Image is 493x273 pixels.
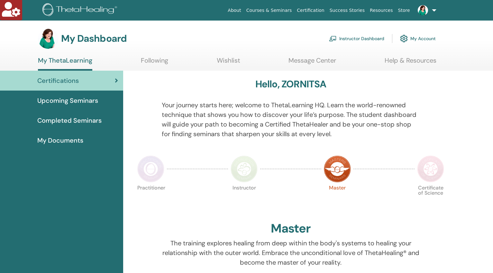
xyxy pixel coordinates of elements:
span: Certifications [37,76,79,85]
p: Master [324,185,351,212]
a: Certification [294,4,327,16]
span: My Documents [37,136,83,145]
a: Help & Resources [385,57,436,69]
a: Courses & Seminars [244,4,295,16]
p: The training explores healing from deep within the body's systems to healing your relationship wi... [162,238,420,267]
h3: Hello, ZORNITSA [255,78,326,90]
img: default.jpg [38,28,59,49]
a: My Account [400,31,436,46]
a: Following [141,57,168,69]
img: Practitioner [137,155,164,182]
a: Resources [367,4,396,16]
img: default.jpg [418,5,428,15]
a: Store [396,4,413,16]
a: Wishlist [217,57,240,69]
h3: My Dashboard [61,33,127,44]
span: Completed Seminars [37,116,102,125]
img: logo.png [42,3,119,18]
a: My ThetaLearning [38,57,92,71]
a: Instructor Dashboard [329,31,384,46]
h2: Master [271,221,311,236]
a: Message Center [288,57,336,69]
p: Practitioner [137,185,164,212]
p: Instructor [231,185,258,212]
img: cog.svg [400,33,408,44]
span: Upcoming Seminars [37,96,98,105]
p: Your journey starts here; welcome to ThetaLearning HQ. Learn the world-renowned technique that sh... [162,100,420,139]
img: Master [324,155,351,182]
img: Instructor [231,155,258,182]
img: chalkboard-teacher.svg [329,36,337,41]
a: Success Stories [327,4,367,16]
img: Certificate of Science [417,155,444,182]
a: About [225,4,243,16]
p: Certificate of Science [417,185,444,212]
